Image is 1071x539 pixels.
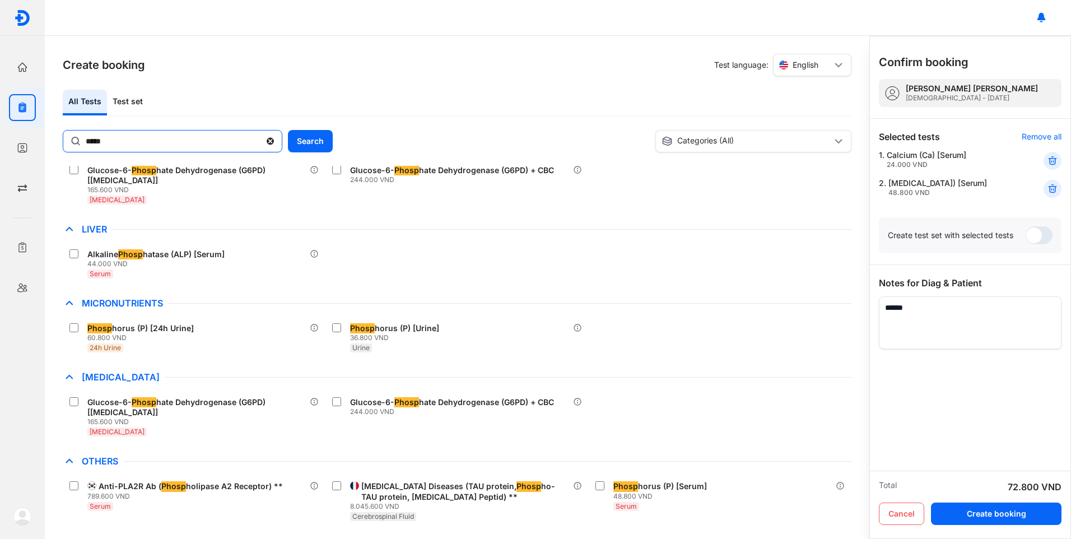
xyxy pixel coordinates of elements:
[931,503,1061,525] button: Create booking
[662,136,832,147] div: Categories (All)
[87,417,310,426] div: 165.600 VND
[350,165,554,175] div: Glucose-6- hate Dehydrogenase (G6PD) + CBC
[888,188,987,197] div: 48.800 VND
[90,343,121,352] span: 24h Urine
[613,492,711,501] div: 48.800 VND
[118,249,143,259] span: Phosp
[879,178,1016,197] div: 2.
[90,196,145,204] span: [MEDICAL_DATA]
[516,481,541,491] span: Phosp
[361,481,568,501] div: [MEDICAL_DATA] Diseases (TAU protein, ho-TAU protein, [MEDICAL_DATA] Peptid) **
[352,343,370,352] span: Urine
[350,502,572,511] div: 8.045.600 VND
[394,397,419,407] span: Phosp
[394,165,419,175] span: Phosp
[87,397,305,417] div: Glucose-6- hate Dehydrogenase (G6PD) [[MEDICAL_DATA]]
[288,130,333,152] button: Search
[87,249,225,259] div: Alkaline hatase (ALP) [Serum]
[350,323,439,333] div: horus (P) [Urine]
[13,508,31,526] img: logo
[350,175,558,184] div: 244.000 VND
[132,397,156,407] span: Phosp
[76,298,169,309] span: Micronutrients
[879,503,924,525] button: Cancel
[352,512,414,521] span: Cerebrospinal Fluid
[350,397,554,407] div: Glucose-6- hate Dehydrogenase (G6PD) + CBC
[99,481,283,491] div: Anti-PLA2R Ab ( holipase A2 Receptor) **
[161,481,186,491] span: Phosp
[87,323,112,333] span: Phosp
[616,502,637,510] span: Serum
[90,428,145,436] span: [MEDICAL_DATA]
[613,481,638,491] span: Phosp
[879,276,1061,290] div: Notes for Diag & Patient
[879,480,897,494] div: Total
[613,481,707,491] div: horus (P) [Serum]
[888,230,1013,240] div: Create test set with selected tests
[132,165,156,175] span: Phosp
[90,502,111,510] span: Serum
[90,269,111,278] span: Serum
[87,259,229,268] div: 44.000 VND
[350,333,444,342] div: 36.800 VND
[879,130,940,143] div: Selected tests
[87,323,194,333] div: horus (P) [24h Urine]
[1008,480,1061,494] div: 72.800 VND
[888,178,987,197] div: [MEDICAL_DATA]) [Serum]
[887,160,966,169] div: 24.000 VND
[906,94,1038,103] div: [DEMOGRAPHIC_DATA] - [DATE]
[350,323,375,333] span: Phosp
[87,165,305,185] div: Glucose-6- hate Dehydrogenase (G6PD) [[MEDICAL_DATA]]
[76,224,113,235] span: Liver
[350,407,558,416] div: 244.000 VND
[906,83,1038,94] div: [PERSON_NAME] [PERSON_NAME]
[87,333,198,342] div: 60.800 VND
[76,456,124,467] span: Others
[14,10,31,26] img: logo
[714,54,851,76] div: Test language:
[63,90,107,115] div: All Tests
[63,57,145,73] h3: Create booking
[87,185,310,194] div: 165.600 VND
[879,54,968,70] h3: Confirm booking
[107,90,148,115] div: Test set
[887,150,966,169] div: Calcium (Ca) [Serum]
[1022,132,1061,142] div: Remove all
[76,371,165,383] span: [MEDICAL_DATA]
[879,150,1016,169] div: 1.
[87,492,287,501] div: 789.600 VND
[793,60,818,70] span: English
